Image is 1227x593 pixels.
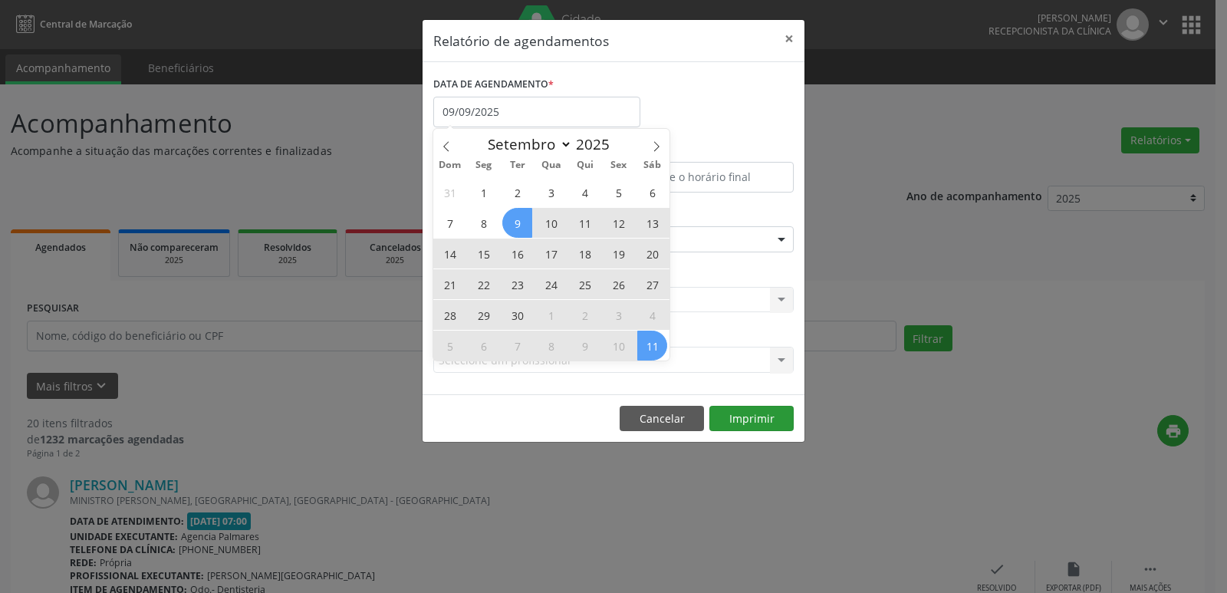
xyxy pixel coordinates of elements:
[568,160,602,170] span: Qui
[637,269,667,299] span: Setembro 27, 2025
[502,239,532,268] span: Setembro 16, 2025
[570,208,600,238] span: Setembro 11, 2025
[480,133,572,155] select: Month
[536,177,566,207] span: Setembro 3, 2025
[536,300,566,330] span: Outubro 1, 2025
[709,406,794,432] button: Imprimir
[602,160,636,170] span: Sex
[435,300,465,330] span: Setembro 28, 2025
[435,269,465,299] span: Setembro 21, 2025
[502,331,532,361] span: Outubro 7, 2025
[636,160,669,170] span: Sáb
[570,239,600,268] span: Setembro 18, 2025
[604,300,633,330] span: Outubro 3, 2025
[469,300,498,330] span: Setembro 29, 2025
[469,331,498,361] span: Outubro 6, 2025
[502,300,532,330] span: Setembro 30, 2025
[536,208,566,238] span: Setembro 10, 2025
[617,162,794,193] input: Selecione o horário final
[502,208,532,238] span: Setembro 9, 2025
[433,160,467,170] span: Dom
[501,160,535,170] span: Ter
[570,177,600,207] span: Setembro 4, 2025
[469,208,498,238] span: Setembro 8, 2025
[604,331,633,361] span: Outubro 10, 2025
[604,208,633,238] span: Setembro 12, 2025
[435,208,465,238] span: Setembro 7, 2025
[502,177,532,207] span: Setembro 2, 2025
[637,331,667,361] span: Outubro 11, 2025
[502,269,532,299] span: Setembro 23, 2025
[435,239,465,268] span: Setembro 14, 2025
[570,331,600,361] span: Outubro 9, 2025
[469,239,498,268] span: Setembro 15, 2025
[536,269,566,299] span: Setembro 24, 2025
[433,97,640,127] input: Selecione uma data ou intervalo
[604,269,633,299] span: Setembro 26, 2025
[637,300,667,330] span: Outubro 4, 2025
[467,160,501,170] span: Seg
[570,269,600,299] span: Setembro 25, 2025
[469,177,498,207] span: Setembro 1, 2025
[620,406,704,432] button: Cancelar
[433,31,609,51] h5: Relatório de agendamentos
[536,331,566,361] span: Outubro 8, 2025
[604,177,633,207] span: Setembro 5, 2025
[570,300,600,330] span: Outubro 2, 2025
[536,239,566,268] span: Setembro 17, 2025
[572,134,623,154] input: Year
[617,138,794,162] label: ATÉ
[435,331,465,361] span: Outubro 5, 2025
[604,239,633,268] span: Setembro 19, 2025
[637,239,667,268] span: Setembro 20, 2025
[435,177,465,207] span: Agosto 31, 2025
[535,160,568,170] span: Qua
[469,269,498,299] span: Setembro 22, 2025
[637,208,667,238] span: Setembro 13, 2025
[433,73,554,97] label: DATA DE AGENDAMENTO
[637,177,667,207] span: Setembro 6, 2025
[774,20,804,58] button: Close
